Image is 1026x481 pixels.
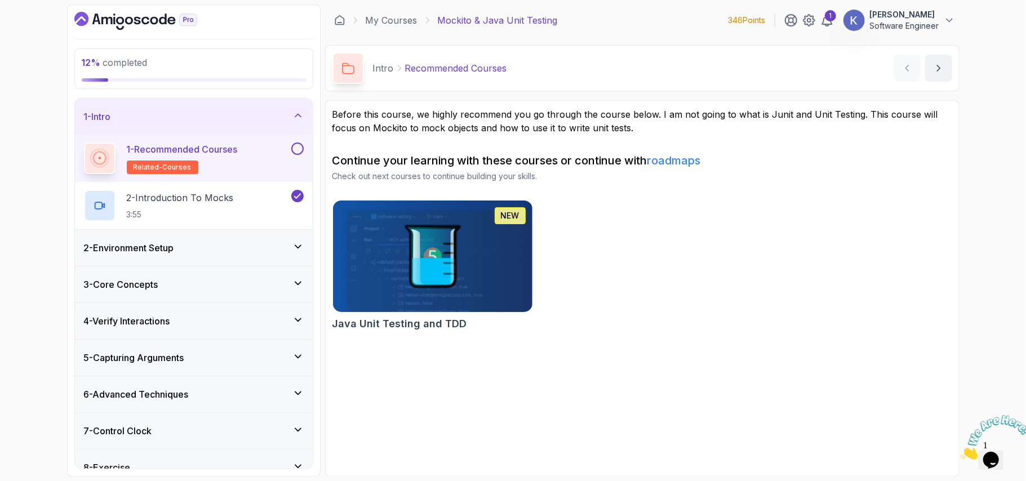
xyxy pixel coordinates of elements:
[870,9,939,20] p: [PERSON_NAME]
[820,14,834,27] a: 1
[84,461,131,474] h3: 8 - Exercise
[84,110,111,123] h3: 1 - Intro
[82,57,148,68] span: completed
[333,201,532,312] img: Java Unit Testing and TDD card
[84,388,189,401] h3: 6 - Advanced Techniques
[332,200,533,332] a: Java Unit Testing and TDD cardNEWJava Unit Testing and TDD
[75,99,313,135] button: 1-Intro
[84,241,174,255] h3: 2 - Environment Setup
[84,142,304,174] button: 1-Recommended Coursesrelated-courses
[82,57,101,68] span: 12 %
[501,210,519,221] p: NEW
[925,55,952,82] button: next content
[405,61,507,75] p: Recommended Courses
[843,9,955,32] button: user profile image[PERSON_NAME]Software Engineer
[75,266,313,302] button: 3-Core Concepts
[127,191,234,204] p: 2 - Introduction To Mocks
[75,340,313,376] button: 5-Capturing Arguments
[438,14,558,27] p: Mockito & Java Unit Testing
[5,5,74,49] img: Chat attention grabber
[332,171,952,182] p: Check out next courses to continue building your skills.
[84,351,184,364] h3: 5 - Capturing Arguments
[5,5,9,14] span: 1
[134,163,192,172] span: related-courses
[825,10,836,21] div: 1
[332,108,952,135] p: Before this course, we highly recommend you go through the course below. I am not going to what i...
[75,230,313,266] button: 2-Environment Setup
[84,424,152,438] h3: 7 - Control Clock
[870,20,939,32] p: Software Engineer
[84,278,158,291] h3: 3 - Core Concepts
[334,15,345,26] a: Dashboard
[843,10,865,31] img: user profile image
[894,55,921,82] button: previous content
[332,316,467,332] h2: Java Unit Testing and TDD
[729,15,766,26] p: 346 Points
[647,154,701,167] a: roadmaps
[332,153,952,168] h2: Continue your learning with these courses or continue with
[75,303,313,339] button: 4-Verify Interactions
[127,209,234,220] p: 3:55
[75,413,313,449] button: 7-Control Clock
[366,14,417,27] a: My Courses
[127,142,238,156] p: 1 - Recommended Courses
[75,376,313,412] button: 6-Advanced Techniques
[74,12,223,30] a: Dashboard
[373,61,394,75] p: Intro
[84,190,304,221] button: 2-Introduction To Mocks3:55
[956,411,1026,464] iframe: chat widget
[84,314,170,328] h3: 4 - Verify Interactions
